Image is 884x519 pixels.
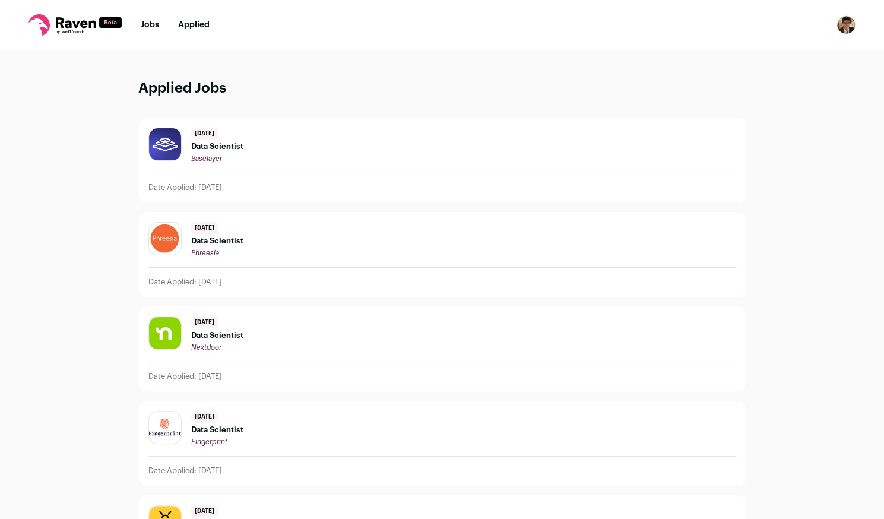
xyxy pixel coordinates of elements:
p: Date Applied: [DATE] [148,277,222,287]
a: [DATE] Data Scientist Phreesia Date Applied: [DATE] [139,213,746,296]
span: [DATE] [191,128,218,140]
a: [DATE] Data Scientist Baselayer Date Applied: [DATE] [139,118,746,202]
img: 10210514-medium_jpg [837,15,856,34]
span: Fingerprint [191,438,227,445]
p: Date Applied: [DATE] [148,372,222,381]
a: [DATE] Data Scientist Nextdoor Date Applied: [DATE] [139,307,746,391]
a: Jobs [141,21,159,29]
span: Baselayer [191,155,222,162]
button: Open dropdown [837,15,856,34]
span: [DATE] [191,505,218,517]
span: [DATE] [191,411,218,423]
span: Phreesia [191,249,219,257]
span: Data Scientist [191,425,243,435]
img: 6184b52997b2e780bc0c092b1898ecef9e74a1caaa7e4ade807eaf5a462aa364.jpg [149,128,181,160]
span: [DATE] [191,317,218,328]
h1: Applied Jobs [138,79,746,99]
p: Date Applied: [DATE] [148,466,222,476]
span: Data Scientist [191,142,243,151]
a: Applied [178,21,210,29]
img: 8b0717b9b3a6b037b67d6fe5a5857cb8a2a341a4e268e4877f5aae623f4c6a6f.png [149,419,181,436]
span: [DATE] [191,222,218,234]
a: [DATE] Data Scientist Fingerprint Date Applied: [DATE] [139,401,746,485]
img: eeb45e792969debf6864b63440a68d3944752f08d584464807bfc8c4a8a52f16.jpg [149,223,181,255]
span: Data Scientist [191,236,243,246]
img: dc16d1f8c3c44b9b569fb11e95b8e3fafa1e4a9b5262a0e27f07c1fdac07615b.jpg [149,317,181,349]
span: Nextdoor [191,344,221,351]
span: Data Scientist [191,331,243,340]
p: Date Applied: [DATE] [148,183,222,192]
